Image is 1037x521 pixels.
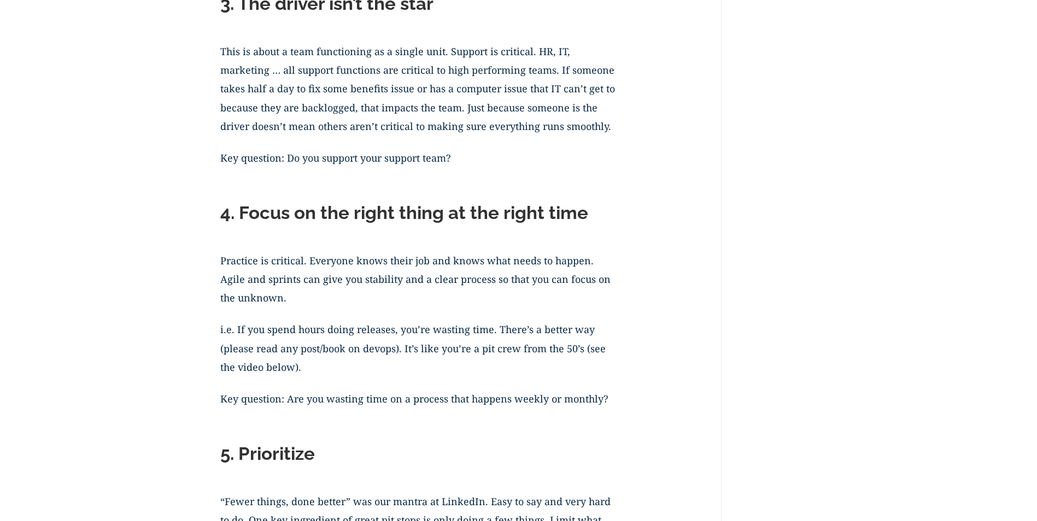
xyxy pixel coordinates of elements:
p: Key question: Are you wasting time on a process that happens weekly or monthly? [220,389,619,421]
p: i.e. If you spend hours doing releases, you’re wasting time. There’s a better way (please read an... [220,320,619,389]
p: Key question: Do you support your support team? [220,149,619,180]
h2: 4. Focus on the right thing at the right time [220,202,619,229]
p: This is about a team functioning as a single unit. Support is critical. HR, IT, marketing … all s... [220,42,619,149]
h2: 5. Prioritize [220,443,619,470]
p: Practice is critical. Everyone knows their job and knows what needs to happen. Agile and sprints ... [220,251,619,321]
